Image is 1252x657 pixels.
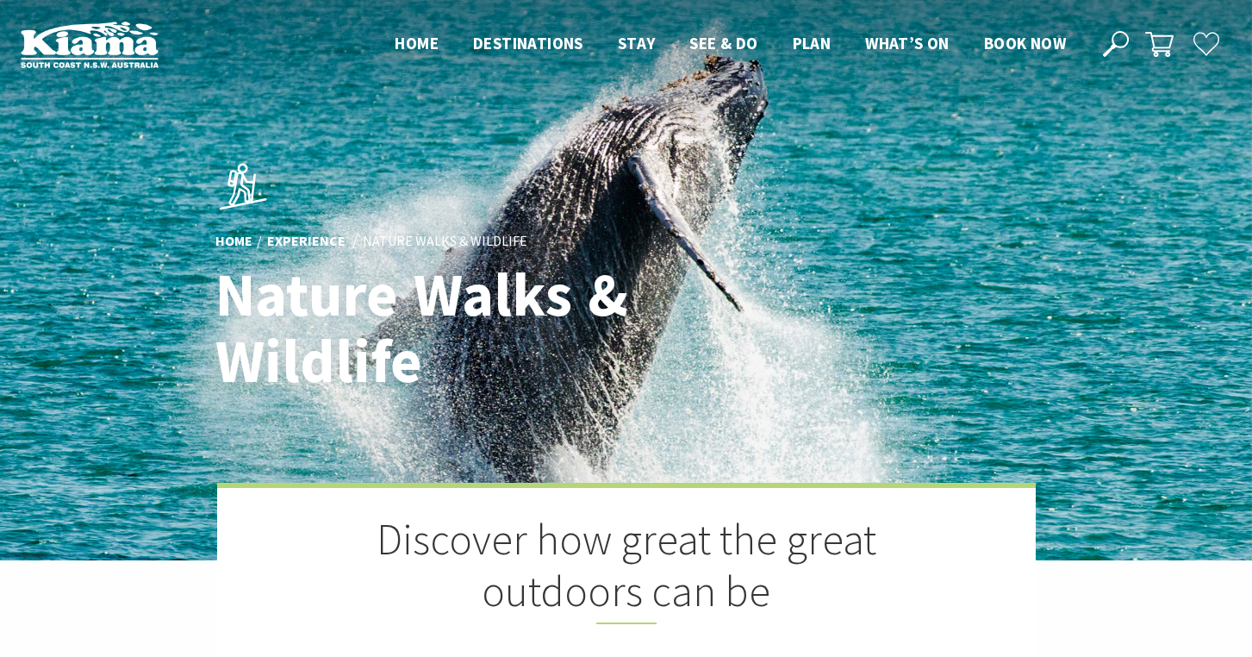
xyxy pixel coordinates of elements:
[363,231,527,253] li: Nature Walks & Wildlife
[215,233,252,252] a: Home
[21,21,159,68] img: Kiama Logo
[618,33,656,53] span: Stay
[984,33,1066,53] span: Book now
[377,30,1083,59] nav: Main Menu
[793,33,832,53] span: Plan
[215,262,702,395] h1: Nature Walks & Wildlife
[865,33,950,53] span: What’s On
[267,233,346,252] a: Experience
[473,33,583,53] span: Destinations
[395,33,439,53] span: Home
[303,514,950,624] h2: Discover how great the great outdoors can be
[689,33,757,53] span: See & Do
